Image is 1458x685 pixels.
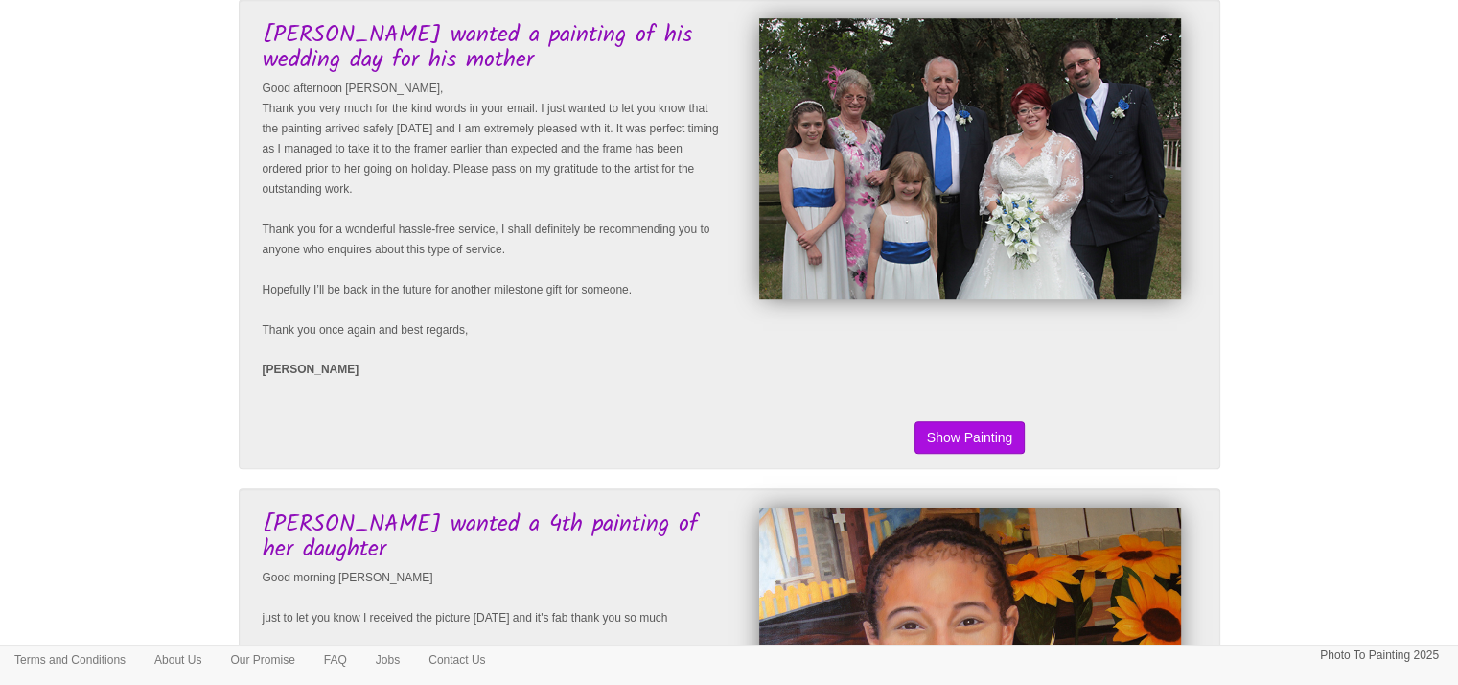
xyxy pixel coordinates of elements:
[1320,646,1439,666] p: Photo To Painting 2025
[140,646,216,674] a: About Us
[263,512,725,563] h3: [PERSON_NAME] wanted a 4th painting of her daughter
[263,23,725,74] h3: [PERSON_NAME] wanted a painting of his wedding day for his mother
[263,79,725,341] p: Good afternoon [PERSON_NAME], Thank you very much for the kind words in your email. I just wanted...
[310,646,361,674] a: FAQ
[263,568,725,669] p: Good morning [PERSON_NAME] just to let you know I received the picture [DATE] and it's fab thank ...
[216,646,309,674] a: Our Promise
[263,363,359,376] strong: [PERSON_NAME]
[414,646,499,674] a: Contact Us
[361,646,414,674] a: Jobs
